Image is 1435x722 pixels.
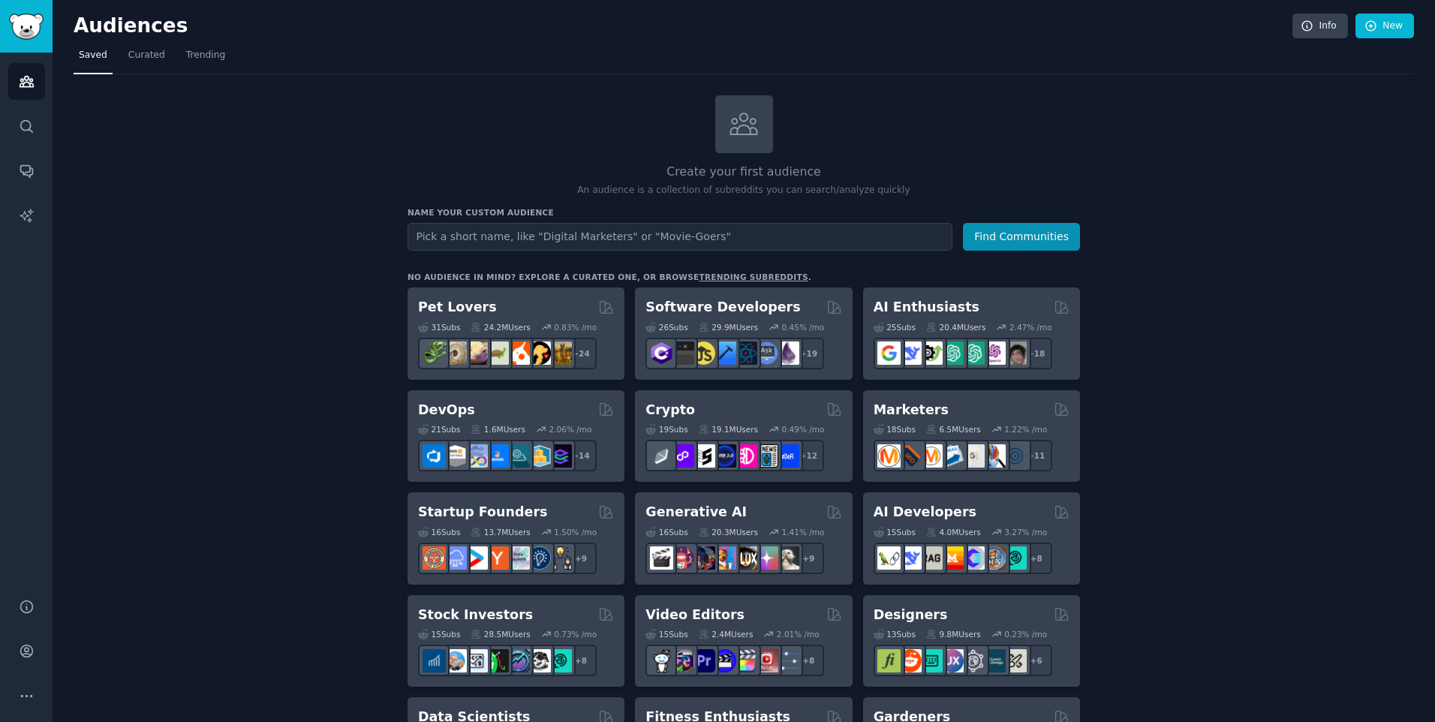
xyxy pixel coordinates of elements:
[645,606,745,624] h2: Video Editors
[645,424,687,435] div: 19 Sub s
[418,298,497,317] h2: Pet Lovers
[671,649,694,672] img: editors
[486,546,509,570] img: ycombinator
[926,527,981,537] div: 4.0M Users
[734,649,757,672] img: finalcutpro
[793,543,824,574] div: + 9
[408,163,1080,182] h2: Create your first audience
[1003,444,1027,468] img: OnlineMarketing
[713,444,736,468] img: web3
[528,546,551,570] img: Entrepreneurship
[926,424,981,435] div: 6.5M Users
[128,49,165,62] span: Curated
[734,444,757,468] img: defiblockchain
[79,49,107,62] span: Saved
[877,649,901,672] img: typography
[1355,14,1414,39] a: New
[926,322,985,332] div: 20.4M Users
[982,444,1006,468] img: MarketingResearch
[782,527,825,537] div: 1.41 % /mo
[874,401,949,420] h2: Marketers
[982,649,1006,672] img: learndesign
[645,401,695,420] h2: Crypto
[465,649,488,672] img: Forex
[549,444,572,468] img: PlatformEngineers
[940,341,964,365] img: chatgpt_promptDesign
[782,322,825,332] div: 0.45 % /mo
[926,629,981,639] div: 9.8M Users
[444,649,467,672] img: ValueInvesting
[465,341,488,365] img: leopardgeckos
[961,649,985,672] img: userexperience
[699,272,808,281] a: trending subreddits
[528,649,551,672] img: swingtrading
[692,444,715,468] img: ethstaker
[465,546,488,570] img: startup
[713,341,736,365] img: iOSProgramming
[418,503,547,522] h2: Startup Founders
[713,546,736,570] img: sdforall
[565,338,597,369] div: + 24
[507,444,530,468] img: platformengineering
[418,629,460,639] div: 15 Sub s
[471,322,530,332] div: 24.2M Users
[123,44,170,74] a: Curated
[874,629,916,639] div: 13 Sub s
[755,444,778,468] img: CryptoNews
[874,298,979,317] h2: AI Enthusiasts
[782,424,825,435] div: 0.49 % /mo
[692,546,715,570] img: deepdream
[465,444,488,468] img: Docker_DevOps
[776,341,799,365] img: elixir
[1021,543,1052,574] div: + 8
[418,322,460,332] div: 31 Sub s
[776,546,799,570] img: DreamBooth
[961,444,985,468] img: googleads
[528,341,551,365] img: PetAdvice
[650,444,673,468] img: ethfinance
[444,341,467,365] img: ballpython
[565,645,597,676] div: + 8
[755,546,778,570] img: starryai
[699,629,754,639] div: 2.4M Users
[699,322,758,332] div: 29.9M Users
[919,444,943,468] img: AskMarketing
[418,401,475,420] h2: DevOps
[963,223,1080,251] button: Find Communities
[549,341,572,365] img: dogbreed
[554,322,597,332] div: 0.83 % /mo
[961,341,985,365] img: chatgpt_prompts_
[408,223,952,251] input: Pick a short name, like "Digital Marketers" or "Movie-Goers"
[699,424,758,435] div: 19.1M Users
[898,444,922,468] img: bigseo
[1009,322,1052,332] div: 2.47 % /mo
[486,649,509,672] img: Trading
[898,341,922,365] img: DeepSeek
[776,649,799,672] img: postproduction
[776,444,799,468] img: defi_
[74,44,113,74] a: Saved
[1003,649,1027,672] img: UX_Design
[423,341,446,365] img: herpetology
[940,444,964,468] img: Emailmarketing
[671,444,694,468] img: 0xPolygon
[549,424,592,435] div: 2.06 % /mo
[645,322,687,332] div: 26 Sub s
[919,341,943,365] img: AItoolsCatalog
[650,546,673,570] img: aivideo
[755,341,778,365] img: AskComputerScience
[418,527,460,537] div: 16 Sub s
[793,645,824,676] div: + 8
[181,44,230,74] a: Trending
[755,649,778,672] img: Youtubevideo
[645,527,687,537] div: 16 Sub s
[74,14,1292,38] h2: Audiences
[874,527,916,537] div: 15 Sub s
[1004,527,1047,537] div: 3.27 % /mo
[186,49,225,62] span: Trending
[713,649,736,672] img: VideoEditors
[874,322,916,332] div: 25 Sub s
[874,424,916,435] div: 18 Sub s
[507,546,530,570] img: indiehackers
[408,207,1080,218] h3: Name your custom audience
